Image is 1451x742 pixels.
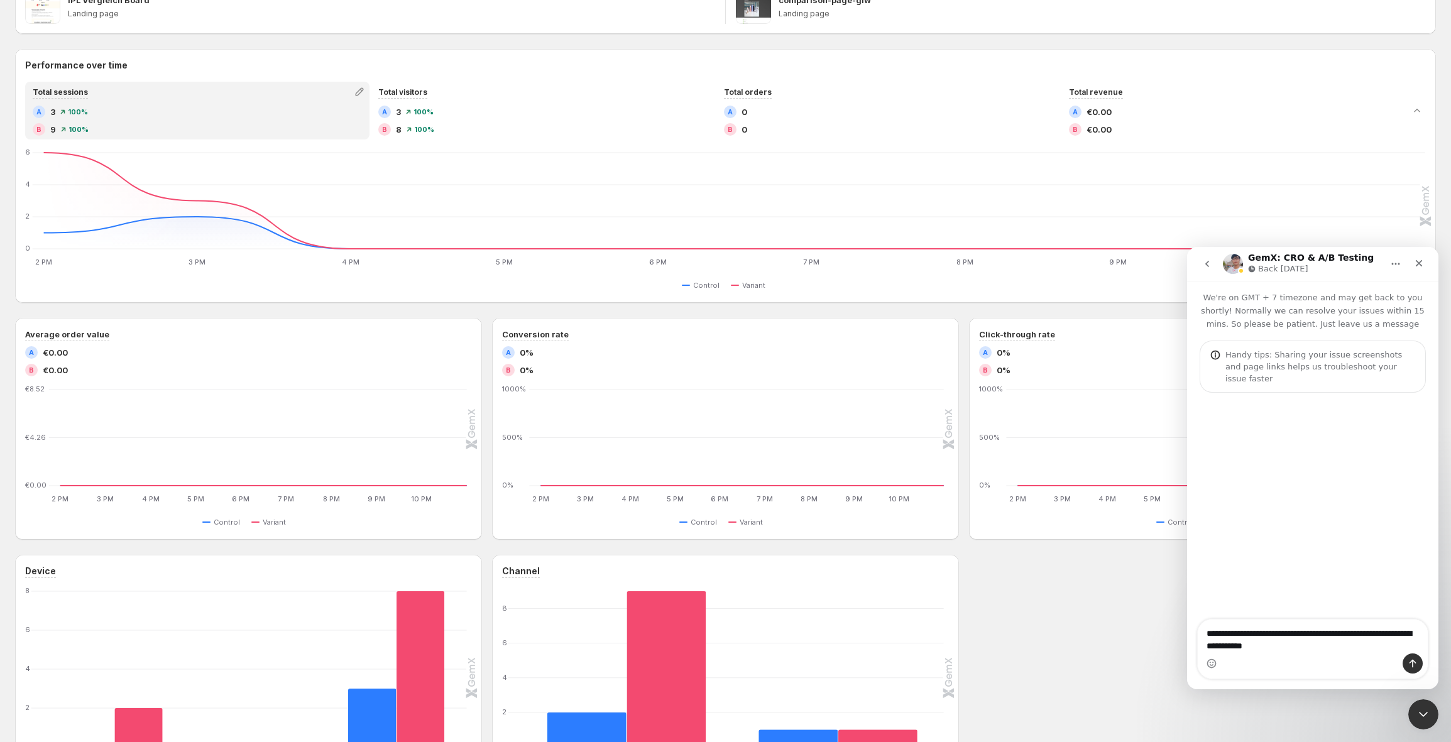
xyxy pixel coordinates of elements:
[1408,102,1426,119] button: Collapse chart
[496,258,513,266] text: 5 PM
[25,212,30,221] text: 2
[1187,247,1438,689] iframe: Intercom live chat
[997,346,1010,359] span: 0%
[502,481,513,489] text: 0%
[691,517,717,527] span: Control
[25,586,30,595] text: 8
[728,515,768,530] button: Variant
[232,494,249,503] text: 6 PM
[68,126,89,133] span: 100 %
[845,494,863,503] text: 9 PM
[520,346,534,359] span: 0%
[1168,517,1194,527] span: Control
[50,106,55,118] span: 3
[25,328,109,341] h3: Average order value
[1098,494,1116,503] text: 4 PM
[1069,87,1123,97] span: Total revenue
[506,366,511,374] h2: B
[742,106,747,118] span: 0
[740,517,763,527] span: Variant
[506,349,511,356] h2: A
[396,123,402,136] span: 8
[979,481,990,489] text: 0%
[25,664,30,673] text: 4
[25,385,45,393] text: €8.52
[801,494,818,503] text: 8 PM
[983,366,988,374] h2: B
[29,366,34,374] h2: B
[679,515,722,530] button: Control
[979,328,1055,341] h3: Click-through rate
[68,108,88,116] span: 100 %
[1087,106,1112,118] span: €0.00
[33,87,88,97] span: Total sessions
[742,123,747,136] span: 0
[43,364,68,376] span: €0.00
[142,494,160,503] text: 4 PM
[711,494,728,503] text: 6 PM
[25,703,30,712] text: 2
[35,258,52,266] text: 2 PM
[411,494,432,503] text: 10 PM
[97,494,114,503] text: 3 PM
[414,126,434,133] span: 100 %
[502,604,507,613] text: 8
[682,278,725,293] button: Control
[983,349,988,356] h2: A
[502,328,569,341] h3: Conversion rate
[621,494,639,503] text: 4 PM
[577,494,594,503] text: 3 PM
[36,126,41,133] h2: B
[1144,494,1161,503] text: 5 PM
[1073,126,1078,133] h2: B
[25,244,30,253] text: 0
[502,385,526,393] text: 1000%
[189,258,205,266] text: 3 PM
[889,494,909,503] text: 10 PM
[68,9,715,19] p: Landing page
[25,481,47,489] text: €0.00
[502,673,507,682] text: 4
[728,108,733,116] h2: A
[693,280,720,290] span: Control
[532,494,549,503] text: 2 PM
[779,9,1426,19] p: Landing page
[25,565,56,577] h3: Device
[25,625,30,634] text: 6
[502,638,507,647] text: 6
[378,87,427,97] span: Total visitors
[413,108,434,116] span: 100 %
[368,494,385,503] text: 9 PM
[979,433,1000,442] text: 500%
[202,515,245,530] button: Control
[396,106,401,118] span: 3
[1109,258,1127,266] text: 9 PM
[25,59,1426,72] h2: Performance over time
[187,494,204,503] text: 5 PM
[1408,699,1438,729] iframe: Intercom live chat
[649,258,667,266] text: 6 PM
[50,123,56,136] span: 9
[997,364,1010,376] span: 0%
[803,258,819,266] text: 7 PM
[382,108,387,116] h2: A
[29,349,34,356] h2: A
[323,494,340,503] text: 8 PM
[956,258,973,266] text: 8 PM
[214,517,240,527] span: Control
[724,87,772,97] span: Total orders
[1087,123,1112,136] span: €0.00
[728,126,733,133] h2: B
[667,494,684,503] text: 5 PM
[263,517,286,527] span: Variant
[742,280,765,290] span: Variant
[43,346,68,359] span: €0.00
[1009,494,1026,503] text: 2 PM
